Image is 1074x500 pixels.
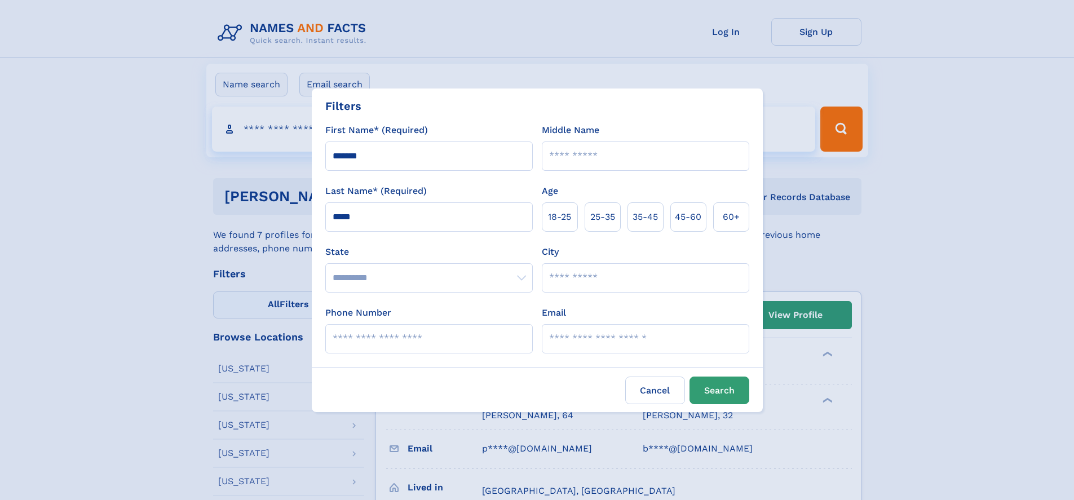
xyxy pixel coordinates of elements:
[325,98,361,114] div: Filters
[542,184,558,198] label: Age
[542,123,599,137] label: Middle Name
[325,184,427,198] label: Last Name* (Required)
[590,210,615,224] span: 25‑35
[633,210,658,224] span: 35‑45
[675,210,701,224] span: 45‑60
[690,377,749,404] button: Search
[723,210,740,224] span: 60+
[325,123,428,137] label: First Name* (Required)
[542,245,559,259] label: City
[542,306,566,320] label: Email
[548,210,571,224] span: 18‑25
[325,306,391,320] label: Phone Number
[625,377,685,404] label: Cancel
[325,245,533,259] label: State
